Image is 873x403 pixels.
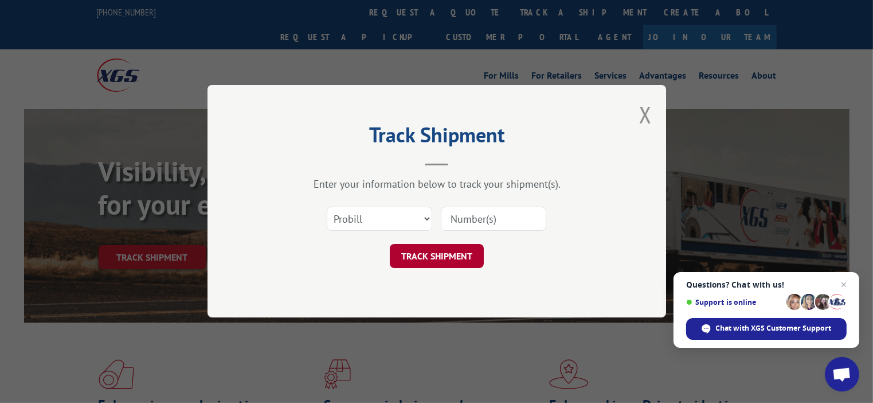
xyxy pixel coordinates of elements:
span: Support is online [686,298,782,307]
input: Number(s) [441,207,546,231]
div: Chat with XGS Customer Support [686,318,847,340]
button: Close modal [639,99,652,130]
div: Enter your information below to track your shipment(s). [265,178,609,191]
span: Close chat [837,278,851,292]
h2: Track Shipment [265,127,609,149]
span: Chat with XGS Customer Support [716,323,832,334]
button: TRACK SHIPMENT [390,245,484,269]
div: Open chat [825,357,859,392]
span: Questions? Chat with us! [686,280,847,289]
